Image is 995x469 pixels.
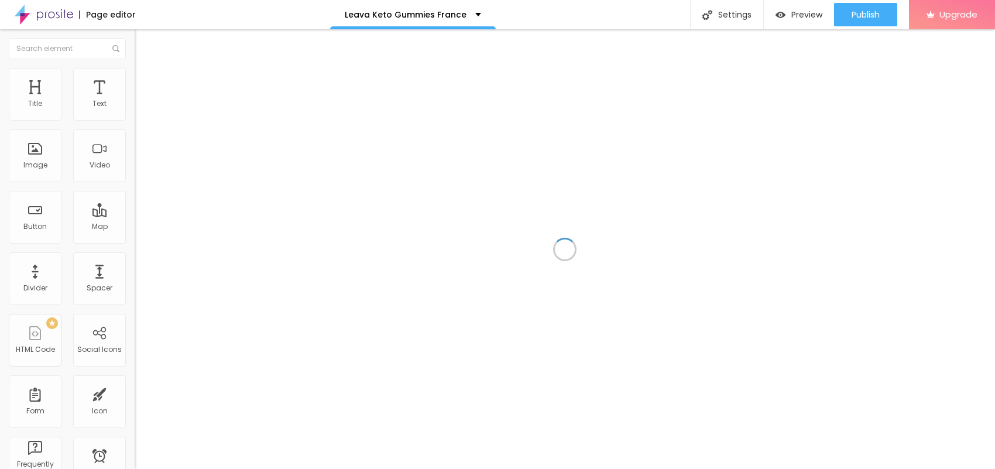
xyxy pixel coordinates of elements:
[112,45,119,52] img: Icone
[776,10,785,20] img: view-1.svg
[23,161,47,169] div: Image
[345,11,466,19] p: Leava Keto Gummies France
[92,407,108,415] div: Icon
[9,38,126,59] input: Search element
[92,100,107,108] div: Text
[764,3,834,26] button: Preview
[852,10,880,19] span: Publish
[28,100,42,108] div: Title
[79,11,136,19] div: Page editor
[702,10,712,20] img: Icone
[939,9,977,19] span: Upgrade
[16,345,55,354] div: HTML Code
[92,222,108,231] div: Map
[23,284,47,292] div: Divider
[791,10,822,19] span: Preview
[87,284,112,292] div: Spacer
[90,161,110,169] div: Video
[23,222,47,231] div: Button
[26,407,44,415] div: Form
[77,345,122,354] div: Social Icons
[834,3,897,26] button: Publish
